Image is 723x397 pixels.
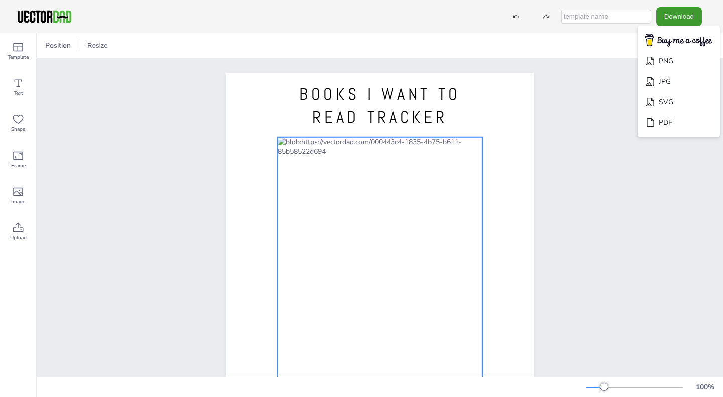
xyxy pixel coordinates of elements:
[11,162,26,170] span: Frame
[561,10,651,24] input: template name
[10,234,27,242] span: Upload
[299,84,461,128] span: BOOKS I WANT TO READ TRACKER
[638,71,720,92] li: JPG
[8,53,29,61] span: Template
[693,382,717,392] div: 100 %
[638,26,720,137] ul: Download
[11,125,25,134] span: Shape
[83,38,112,54] button: Resize
[638,92,720,112] li: SVG
[16,9,73,24] img: VectorDad-1.png
[14,89,23,97] span: Text
[638,112,720,133] li: PDF
[656,7,702,26] button: Download
[639,31,719,50] img: buymecoffee.png
[11,198,25,206] span: Image
[638,51,720,71] li: PNG
[43,41,73,50] span: Position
